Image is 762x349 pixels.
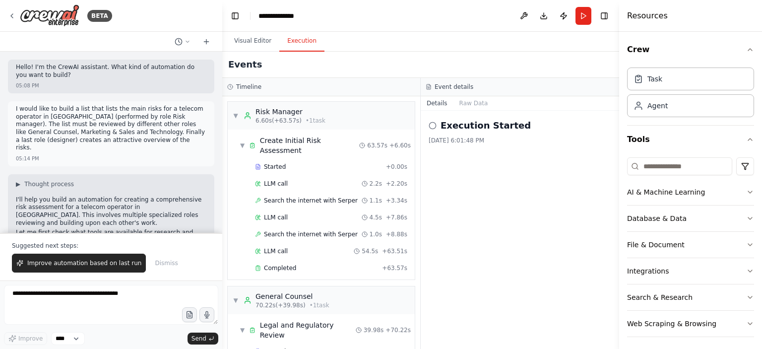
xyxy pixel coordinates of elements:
[16,155,39,162] div: 05:14 PM
[435,83,473,91] h3: Event details
[627,319,716,329] div: Web Scraping & Browsing
[310,301,329,309] span: • 1 task
[597,9,611,23] button: Hide right sidebar
[386,230,407,238] span: + 8.88s
[627,36,754,64] button: Crew
[627,64,754,125] div: Crew
[233,112,239,120] span: ▼
[627,232,754,258] button: File & Document
[386,197,407,205] span: + 3.34s
[382,264,407,272] span: + 63.57s
[4,332,47,345] button: Improve
[16,82,39,89] div: 05:08 PM
[367,141,387,149] span: 63.57s
[385,326,411,334] span: + 70.22s
[627,153,754,345] div: Tools
[16,229,206,244] p: Let me first check what tools are available for research and document creation:
[12,254,146,273] button: Improve automation based on last run
[182,307,197,322] button: Upload files
[627,213,687,223] div: Database & Data
[255,301,306,309] span: 70.22s (+39.98s)
[264,247,288,255] span: LLM call
[370,180,382,188] span: 2.2s
[155,259,178,267] span: Dismiss
[627,126,754,153] button: Tools
[255,107,325,117] div: Risk Manager
[627,311,754,337] button: Web Scraping & Browsing
[627,10,668,22] h4: Resources
[627,179,754,205] button: AI & Machine Learning
[24,180,74,188] span: Thought process
[260,320,356,340] div: Legal and Regulatory Review
[233,296,239,304] span: ▼
[453,96,494,110] button: Raw Data
[429,137,611,144] div: [DATE] 6:01:48 PM
[370,197,382,205] span: 1.1s
[382,247,407,255] span: + 63.51s
[306,117,325,125] span: • 1 task
[16,105,206,152] p: I would like to build a list that lists the main risks for a telecom operator in [GEOGRAPHIC_DATA...
[20,4,79,27] img: Logo
[364,326,384,334] span: 39.98s
[191,335,206,343] span: Send
[236,83,261,91] h3: Timeline
[647,74,662,84] div: Task
[264,163,286,171] span: Started
[264,197,358,205] span: Search the internet with Serper
[386,213,407,221] span: + 7.86s
[18,335,43,343] span: Improve
[647,101,668,111] div: Agent
[228,58,262,71] h2: Events
[627,284,754,310] button: Search & Research
[260,136,360,155] div: Create Initial Risk Assessment
[389,141,411,149] span: + 6.60s
[16,196,206,227] p: I'll help you build an automation for creating a comprehensive risk assessment for a telecom oper...
[264,230,358,238] span: Search the internet with Serper
[228,9,242,23] button: Hide left sidebar
[240,326,245,334] span: ▼
[627,206,754,231] button: Database & Data
[226,31,279,52] button: Visual Editor
[627,258,754,284] button: Integrations
[627,292,693,302] div: Search & Research
[171,36,194,48] button: Switch to previous chat
[87,10,112,22] div: BETA
[441,119,531,133] h2: Execution Started
[240,141,245,149] span: ▼
[279,31,324,52] button: Execution
[264,213,288,221] span: LLM call
[255,117,302,125] span: 6.60s (+63.57s)
[16,180,74,188] button: ▶Thought process
[386,163,407,171] span: + 0.00s
[264,264,296,272] span: Completed
[12,242,210,250] p: Suggested next steps:
[370,230,382,238] span: 1.0s
[199,307,214,322] button: Click to speak your automation idea
[264,180,288,188] span: LLM call
[362,247,378,255] span: 54.5s
[16,180,20,188] span: ▶
[627,240,685,250] div: File & Document
[255,291,329,301] div: General Counsel
[198,36,214,48] button: Start a new chat
[150,254,183,273] button: Dismiss
[188,333,218,345] button: Send
[258,11,294,21] nav: breadcrumb
[627,187,705,197] div: AI & Machine Learning
[386,180,407,188] span: + 2.20s
[370,213,382,221] span: 4.5s
[16,64,206,79] p: Hello! I'm the CrewAI assistant. What kind of automation do you want to build?
[27,259,141,267] span: Improve automation based on last run
[627,266,669,276] div: Integrations
[421,96,453,110] button: Details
